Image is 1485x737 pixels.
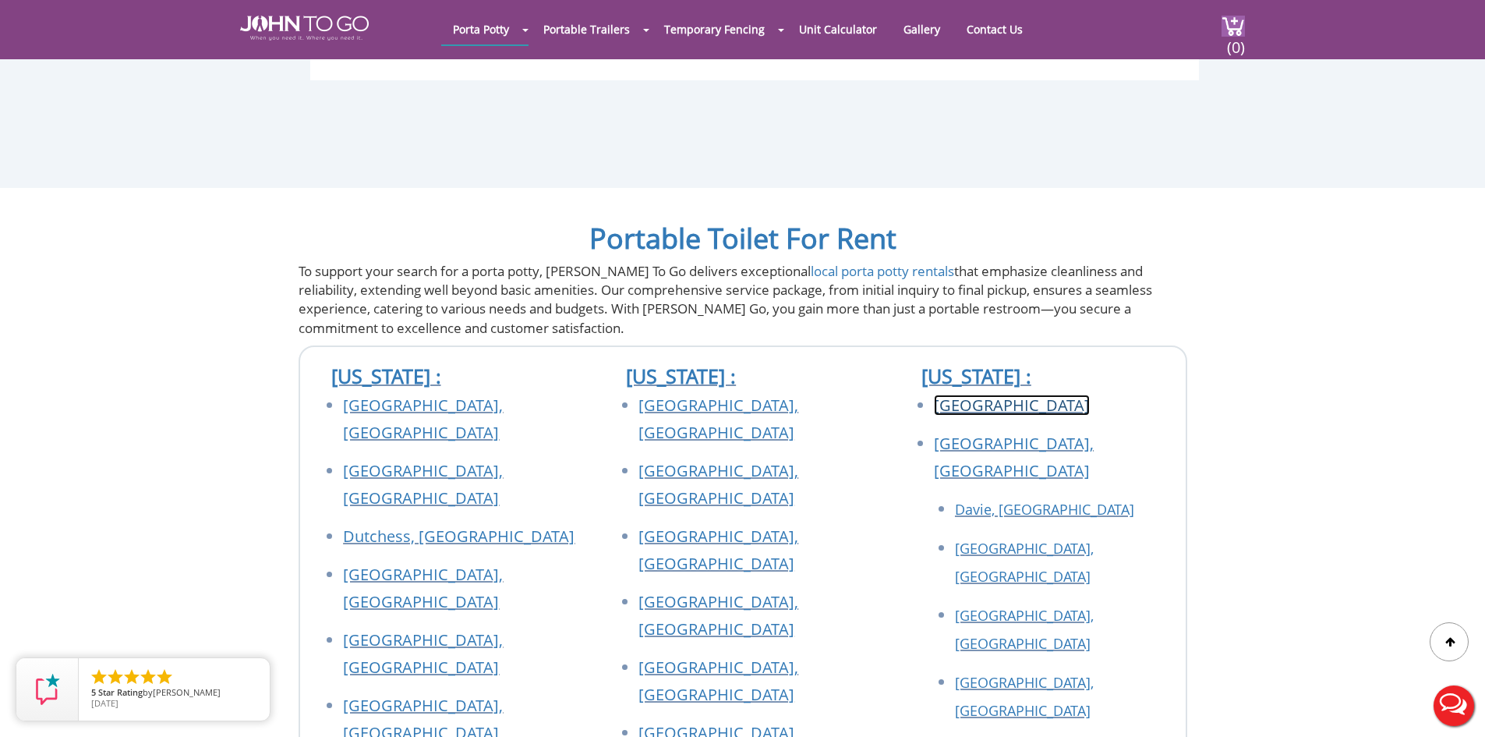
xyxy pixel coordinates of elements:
a: [GEOGRAPHIC_DATA], [GEOGRAPHIC_DATA] [638,657,798,705]
li:  [122,668,141,686]
span: 5 [91,686,96,698]
span: [DATE] [91,697,118,709]
a: Unit Calculator [787,14,889,44]
a: Porta Potty [441,14,521,44]
span: Star Rating [98,686,143,698]
a: [US_STATE] : [331,363,441,389]
a: local porta potty rentals [811,262,954,280]
a: Dutchess, [GEOGRAPHIC_DATA] [343,526,575,547]
a: [US_STATE] : [921,363,1031,389]
img: Review Rating [32,674,63,705]
a: [GEOGRAPHIC_DATA], [GEOGRAPHIC_DATA] [955,539,1094,586]
a: [GEOGRAPHIC_DATA], [GEOGRAPHIC_DATA] [343,629,503,678]
img: JOHN to go [240,16,369,41]
a: [GEOGRAPHIC_DATA], [GEOGRAPHIC_DATA] [638,395,798,443]
li:  [155,668,174,686]
a: Davie, [GEOGRAPHIC_DATA] [955,500,1134,519]
a: [US_STATE] : [626,363,736,389]
a: [GEOGRAPHIC_DATA], [GEOGRAPHIC_DATA] [955,673,1094,720]
a: Temporary Fencing [652,14,776,44]
img: cart a [1222,16,1245,37]
span: (0) [1226,24,1245,58]
a: [GEOGRAPHIC_DATA], [GEOGRAPHIC_DATA] [343,395,503,443]
a: [GEOGRAPHIC_DATA], [GEOGRAPHIC_DATA] [343,564,503,612]
span: by [91,688,257,699]
a: [GEOGRAPHIC_DATA], [GEOGRAPHIC_DATA] [638,460,798,508]
span: [PERSON_NAME] [153,686,221,698]
a: Portable Trailers [532,14,642,44]
a: [GEOGRAPHIC_DATA] [934,395,1090,416]
p: To support your search for a porta potty, [PERSON_NAME] To Go delivers exceptional that emphasize... [299,262,1187,338]
a: [GEOGRAPHIC_DATA], [GEOGRAPHIC_DATA] [638,526,798,574]
a: [GEOGRAPHIC_DATA], [GEOGRAPHIC_DATA] [343,460,503,508]
li:  [106,668,125,686]
a: [GEOGRAPHIC_DATA], [GEOGRAPHIC_DATA] [955,606,1094,653]
a: Gallery [892,14,952,44]
a: Contact Us [955,14,1034,44]
li:  [90,668,108,686]
li:  [139,668,157,686]
a: [GEOGRAPHIC_DATA], [GEOGRAPHIC_DATA] [934,433,1094,481]
button: Live Chat [1423,675,1485,737]
a: Portable Toilet For Rent [589,219,896,257]
a: [GEOGRAPHIC_DATA], [GEOGRAPHIC_DATA] [638,591,798,640]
